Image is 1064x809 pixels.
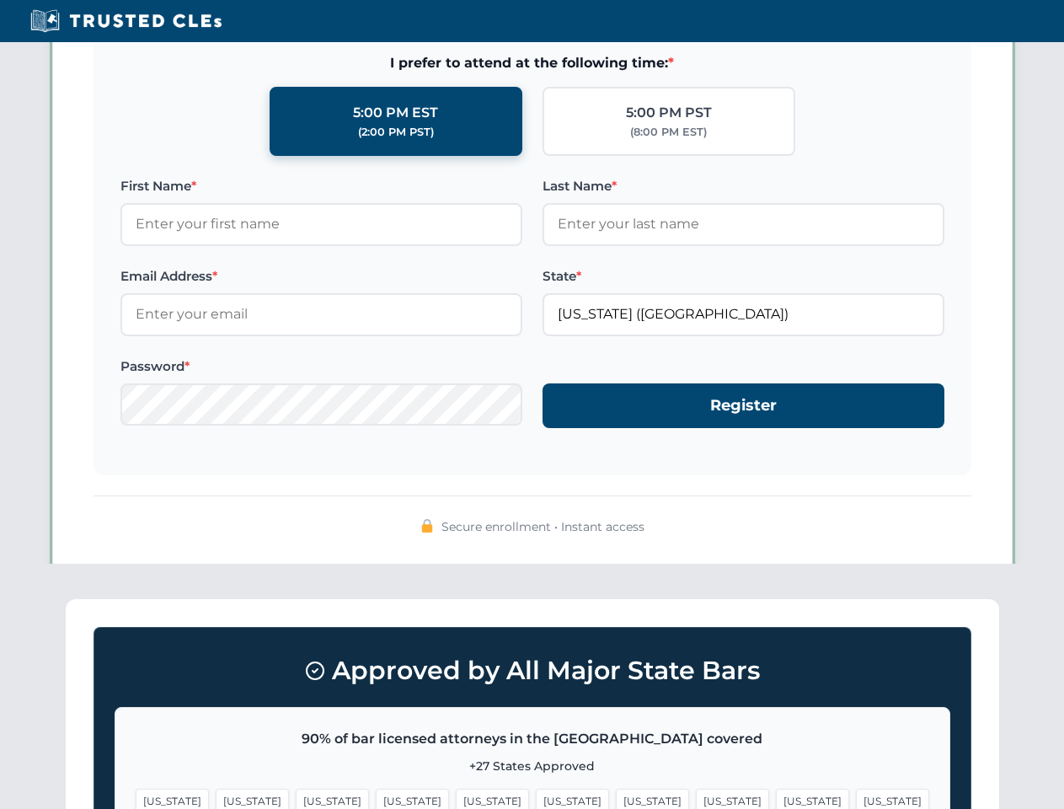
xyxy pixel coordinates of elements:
[543,203,944,245] input: Enter your last name
[543,383,944,428] button: Register
[420,519,434,533] img: 🔒
[543,293,944,335] input: Florida (FL)
[441,517,644,536] span: Secure enrollment • Instant access
[120,293,522,335] input: Enter your email
[543,176,944,196] label: Last Name
[626,102,712,124] div: 5:00 PM PST
[120,52,944,74] span: I prefer to attend at the following time:
[115,648,950,694] h3: Approved by All Major State Bars
[120,176,522,196] label: First Name
[120,203,522,245] input: Enter your first name
[136,757,929,775] p: +27 States Approved
[543,266,944,287] label: State
[120,356,522,377] label: Password
[136,728,929,750] p: 90% of bar licensed attorneys in the [GEOGRAPHIC_DATA] covered
[25,8,227,34] img: Trusted CLEs
[358,124,434,141] div: (2:00 PM PST)
[353,102,438,124] div: 5:00 PM EST
[120,266,522,287] label: Email Address
[630,124,707,141] div: (8:00 PM EST)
